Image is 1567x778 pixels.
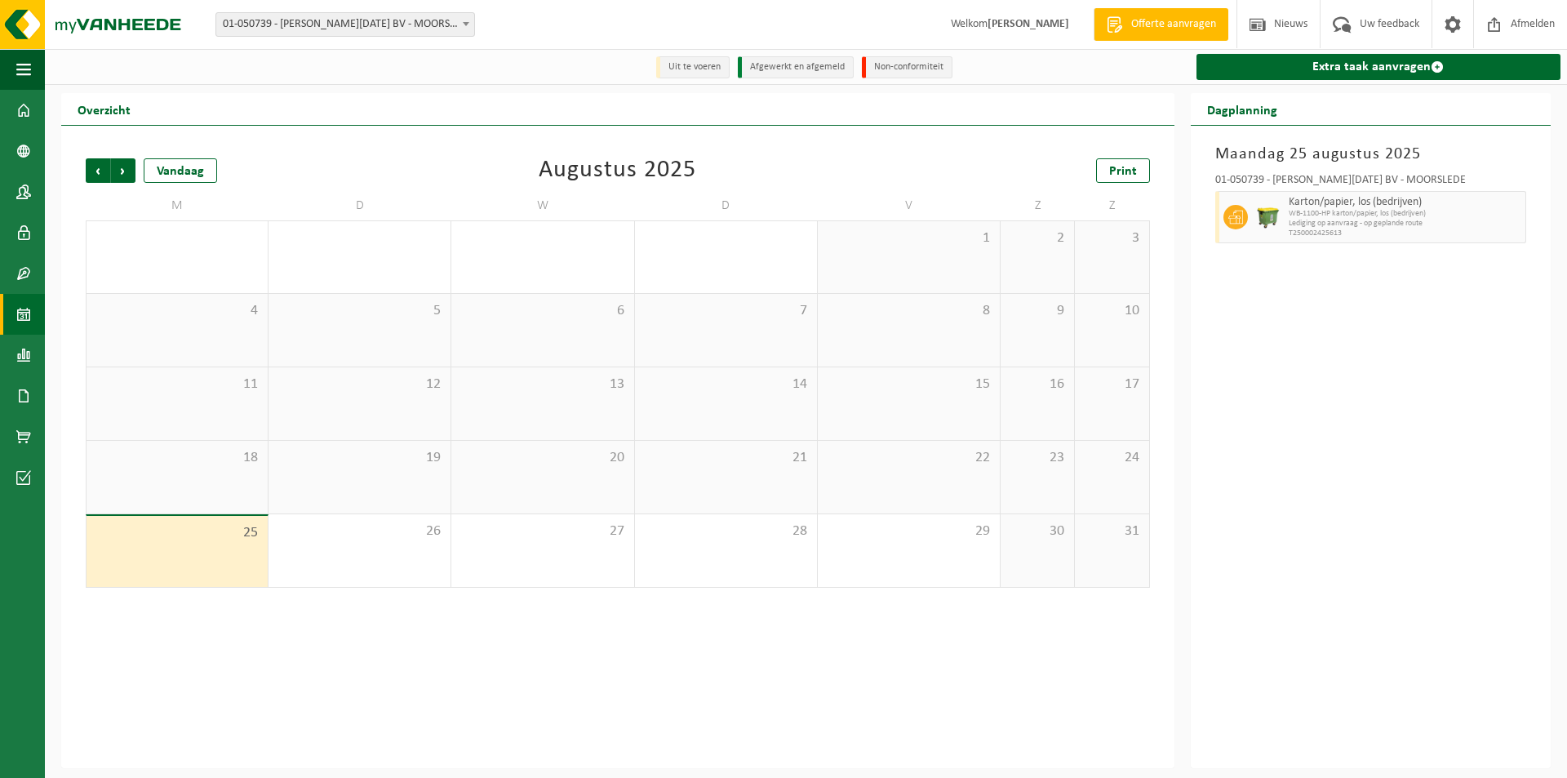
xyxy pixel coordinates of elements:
[656,56,730,78] li: Uit te voeren
[86,158,110,183] span: Vorige
[1083,302,1140,320] span: 10
[95,376,260,393] span: 11
[451,191,634,220] td: W
[1215,142,1526,167] h3: Maandag 25 augustus 2025
[818,191,1001,220] td: V
[95,302,260,320] span: 4
[277,376,442,393] span: 12
[1083,376,1140,393] span: 17
[1215,175,1526,191] div: 01-050739 - [PERSON_NAME][DATE] BV - MOORSLEDE
[1191,93,1294,125] h2: Dagplanning
[95,524,260,542] span: 25
[1083,522,1140,540] span: 31
[459,376,625,393] span: 13
[643,376,809,393] span: 14
[459,302,625,320] span: 6
[643,449,809,467] span: 21
[826,229,992,247] span: 1
[988,18,1069,30] strong: [PERSON_NAME]
[1083,449,1140,467] span: 24
[539,158,696,183] div: Augustus 2025
[1075,191,1149,220] td: Z
[826,522,992,540] span: 29
[459,522,625,540] span: 27
[643,522,809,540] span: 28
[269,191,451,220] td: D
[1009,376,1066,393] span: 16
[459,449,625,467] span: 20
[1256,205,1281,229] img: WB-1100-HPE-GN-50
[1096,158,1150,183] a: Print
[1109,165,1137,178] span: Print
[1001,191,1075,220] td: Z
[277,522,442,540] span: 26
[826,302,992,320] span: 8
[1289,209,1521,219] span: WB-1100-HP karton/papier, los (bedrijven)
[1127,16,1220,33] span: Offerte aanvragen
[277,449,442,467] span: 19
[643,302,809,320] span: 7
[1289,196,1521,209] span: Karton/papier, los (bedrijven)
[1009,522,1066,540] span: 30
[1289,229,1521,238] span: T250002425613
[1094,8,1228,41] a: Offerte aanvragen
[738,56,854,78] li: Afgewerkt en afgemeld
[61,93,147,125] h2: Overzicht
[86,191,269,220] td: M
[215,12,475,37] span: 01-050739 - VERMEULEN NOEL BV - MOORSLEDE
[1009,449,1066,467] span: 23
[277,302,442,320] span: 5
[1196,54,1560,80] a: Extra taak aanvragen
[95,449,260,467] span: 18
[826,376,992,393] span: 15
[1289,219,1521,229] span: Lediging op aanvraag - op geplande route
[635,191,818,220] td: D
[144,158,217,183] div: Vandaag
[111,158,135,183] span: Volgende
[862,56,952,78] li: Non-conformiteit
[1083,229,1140,247] span: 3
[826,449,992,467] span: 22
[1009,302,1066,320] span: 9
[216,13,474,36] span: 01-050739 - VERMEULEN NOEL BV - MOORSLEDE
[1009,229,1066,247] span: 2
